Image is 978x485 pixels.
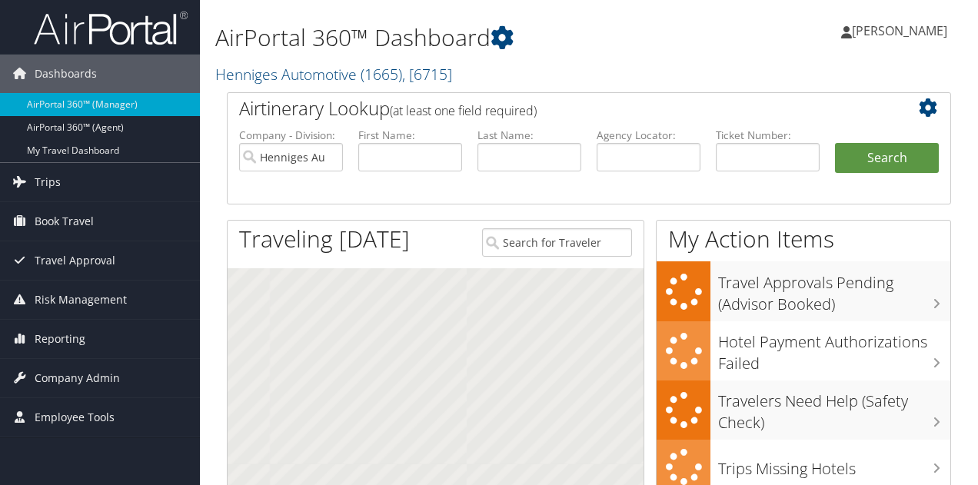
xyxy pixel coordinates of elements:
h1: AirPortal 360™ Dashboard [215,22,714,54]
h3: Travel Approvals Pending (Advisor Booked) [718,264,950,315]
a: Travel Approvals Pending (Advisor Booked) [657,261,950,321]
h3: Trips Missing Hotels [718,450,950,480]
span: ( 1665 ) [361,64,402,85]
span: Reporting [35,320,85,358]
a: Henniges Automotive [215,64,452,85]
span: Risk Management [35,281,127,319]
label: Ticket Number: [716,128,820,143]
span: Dashboards [35,55,97,93]
label: Company - Division: [239,128,343,143]
label: First Name: [358,128,462,143]
h1: My Action Items [657,223,950,255]
a: [PERSON_NAME] [841,8,963,54]
h2: Airtinerary Lookup [239,95,879,121]
button: Search [835,143,939,174]
img: airportal-logo.png [34,10,188,46]
label: Agency Locator: [597,128,700,143]
span: Travel Approval [35,241,115,280]
span: (at least one field required) [390,102,537,119]
span: Employee Tools [35,398,115,437]
a: Hotel Payment Authorizations Failed [657,321,950,380]
span: , [ 6715 ] [402,64,452,85]
h3: Travelers Need Help (Safety Check) [718,383,950,434]
input: Search for Traveler [482,228,633,257]
a: Travelers Need Help (Safety Check) [657,380,950,440]
span: [PERSON_NAME] [852,22,947,39]
h3: Hotel Payment Authorizations Failed [718,324,950,374]
span: Company Admin [35,359,120,397]
label: Last Name: [477,128,581,143]
span: Book Travel [35,202,94,241]
h1: Traveling [DATE] [239,223,410,255]
span: Trips [35,163,61,201]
